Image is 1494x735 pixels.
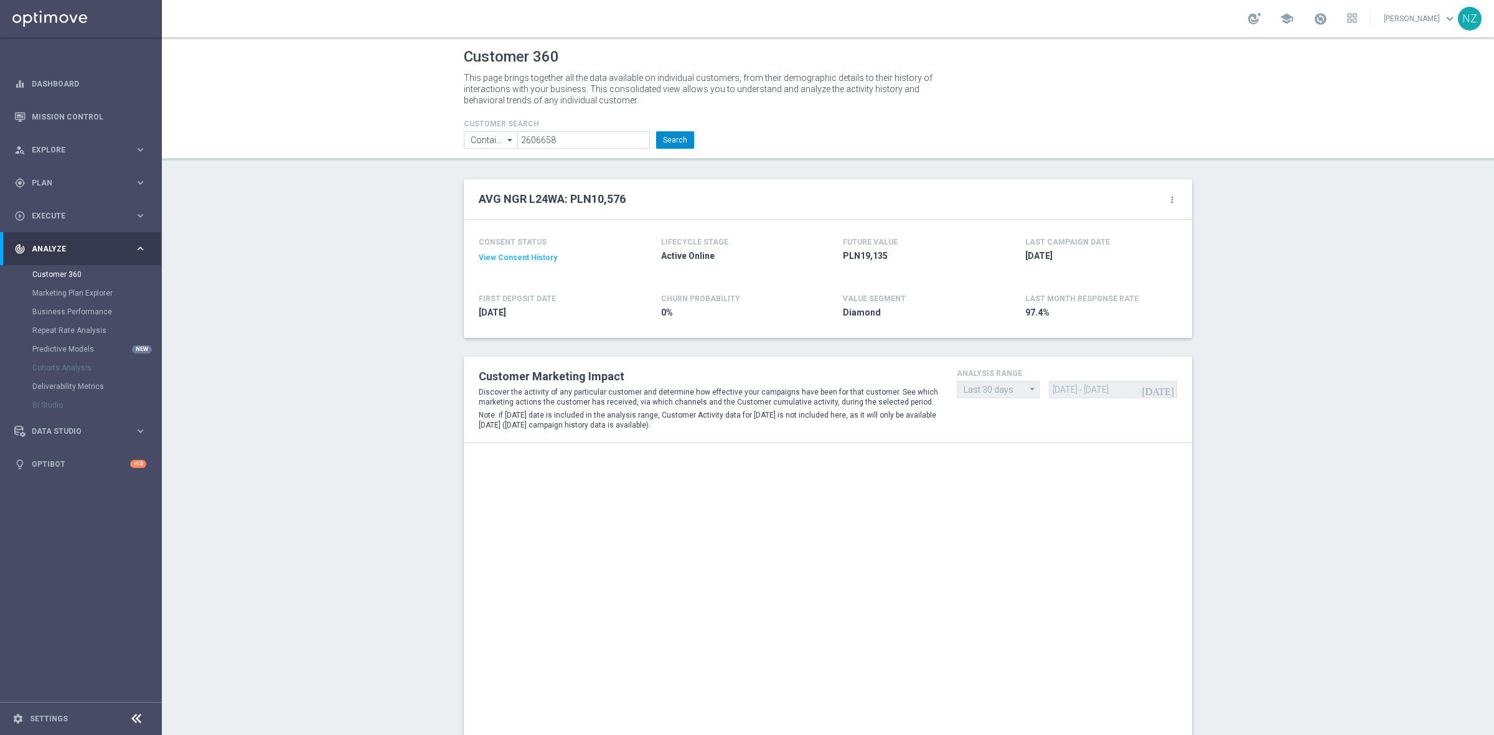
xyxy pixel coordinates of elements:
[14,459,26,470] i: lightbulb
[1167,195,1177,205] i: more_vert
[843,238,898,246] h4: FUTURE VALUE
[504,132,517,148] i: arrow_drop_down
[464,72,943,106] p: This page brings together all the data available on individual customers, from their demographic ...
[14,177,26,189] i: gps_fixed
[479,387,938,407] p: Discover the activity of any particular customer and determine how effective your campaigns have ...
[1443,12,1457,26] span: keyboard_arrow_down
[14,178,147,188] button: gps_fixed Plan keyboard_arrow_right
[14,144,134,156] div: Explore
[1458,7,1482,30] div: NZ
[656,131,694,149] button: Search
[14,144,26,156] i: person_search
[661,238,728,246] h4: LIFECYCLE STAGE
[132,345,152,353] div: NEW
[32,396,161,414] div: BI Studio
[134,144,146,156] i: keyboard_arrow_right
[32,325,129,335] a: Repeat Rate Analysis
[14,447,146,480] div: Optibot
[14,210,26,222] i: play_circle_outline
[14,112,147,122] button: Mission Control
[14,177,134,189] div: Plan
[32,307,129,317] a: Business Performance
[14,243,134,255] div: Analyze
[479,192,626,207] h2: AVG NGR L24WA: PLN10,576
[843,250,989,262] span: PLN19,135
[464,131,517,149] input: Contains
[32,428,134,435] span: Data Studio
[14,210,134,222] div: Execute
[1025,307,1171,319] span: 97.4%
[957,369,1177,378] h4: analysis range
[1280,12,1294,26] span: school
[14,79,147,89] button: equalizer Dashboard
[134,210,146,222] i: keyboard_arrow_right
[32,265,161,284] div: Customer 360
[14,244,147,254] button: track_changes Analyze keyboard_arrow_right
[32,100,146,133] a: Mission Control
[1025,238,1110,246] h4: LAST CAMPAIGN DATE
[32,344,129,354] a: Predictive Models
[32,146,134,154] span: Explore
[32,340,161,358] div: Predictive Models
[479,253,557,263] button: View Consent History
[32,245,134,253] span: Analyze
[134,177,146,189] i: keyboard_arrow_right
[130,460,146,468] div: +10
[1383,9,1458,28] a: [PERSON_NAME]keyboard_arrow_down
[479,307,624,319] span: 2022-11-23
[14,426,147,436] button: Data Studio keyboard_arrow_right
[1025,250,1171,262] span: 2025-08-21
[32,382,129,391] a: Deliverability Metrics
[30,715,68,723] a: Settings
[32,269,129,279] a: Customer 360
[464,48,1192,66] h1: Customer 360
[479,238,624,246] h4: CONSENT STATUS
[14,243,26,255] i: track_changes
[32,288,129,298] a: Marketing Plan Explorer
[14,211,147,221] button: play_circle_outline Execute keyboard_arrow_right
[134,243,146,255] i: keyboard_arrow_right
[661,294,740,303] span: CHURN PROBABILITY
[479,294,556,303] h4: FIRST DEPOSIT DATE
[661,250,807,262] span: Active Online
[32,212,134,220] span: Execute
[464,119,694,128] h4: CUSTOMER SEARCH
[14,426,134,437] div: Data Studio
[14,67,146,100] div: Dashboard
[32,321,161,340] div: Repeat Rate Analysis
[479,410,938,430] p: Note: if [DATE] date is included in the analysis range, Customer Activity data for [DATE] is not ...
[32,358,161,377] div: Cohorts Analysis
[661,307,807,319] span: 0%
[32,447,130,480] a: Optibot
[843,307,989,319] span: Diamond
[134,425,146,437] i: keyboard_arrow_right
[517,131,650,149] input: Enter CID, Email, name or phone
[479,369,938,384] h2: Customer Marketing Impact
[32,179,134,187] span: Plan
[1025,294,1139,303] span: LAST MONTH RESPONSE RATE
[14,145,147,155] button: person_search Explore keyboard_arrow_right
[32,284,161,302] div: Marketing Plan Explorer
[14,78,26,90] i: equalizer
[14,100,146,133] div: Mission Control
[32,377,161,396] div: Deliverability Metrics
[843,294,906,303] h4: VALUE SEGMENT
[14,459,147,469] button: lightbulb Optibot +10
[32,302,161,321] div: Business Performance
[32,67,146,100] a: Dashboard
[12,713,24,724] i: settings
[1027,382,1039,397] i: arrow_drop_down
